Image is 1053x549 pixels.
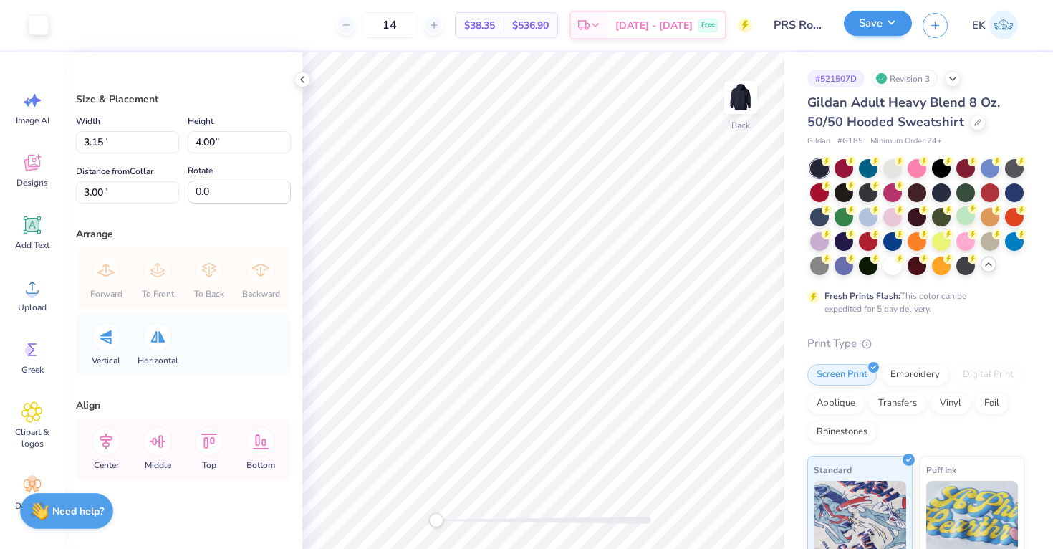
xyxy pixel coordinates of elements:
[615,18,693,33] span: [DATE] - [DATE]
[18,302,47,313] span: Upload
[76,92,291,107] div: Size & Placement
[76,163,153,180] label: Distance from Collar
[953,364,1023,386] div: Digital Print
[807,70,865,87] div: # 521507D
[989,11,1018,39] img: Emily Klevan
[824,290,1001,315] div: This color can be expedited for 5 day delivery.
[464,18,495,33] span: $38.35
[76,113,100,130] label: Width
[807,393,865,414] div: Applique
[870,135,942,148] span: Minimum Order: 24 +
[763,11,833,39] input: Untitled Design
[807,364,877,386] div: Screen Print
[16,177,48,188] span: Designs
[807,421,877,443] div: Rhinestones
[726,83,755,112] img: Back
[138,355,178,366] span: Horizontal
[701,20,715,30] span: Free
[429,513,443,527] div: Accessibility label
[824,290,900,302] strong: Fresh Prints Flash:
[15,500,49,512] span: Decorate
[16,115,49,126] span: Image AI
[188,162,213,179] label: Rotate
[76,226,291,242] div: Arrange
[145,459,171,471] span: Middle
[15,239,49,251] span: Add Text
[512,18,549,33] span: $536.90
[52,505,104,518] strong: Need help?
[972,17,986,34] span: EK
[731,119,750,132] div: Back
[931,393,971,414] div: Vinyl
[362,12,418,38] input: – –
[807,135,830,148] span: Gildan
[807,94,1000,130] span: Gildan Adult Heavy Blend 8 Oz. 50/50 Hooded Sweatshirt
[837,135,863,148] span: # G185
[869,393,926,414] div: Transfers
[188,113,213,130] label: Height
[202,459,216,471] span: Top
[975,393,1009,414] div: Foil
[881,364,949,386] div: Embroidery
[246,459,275,471] span: Bottom
[844,11,912,36] button: Save
[94,459,119,471] span: Center
[92,355,120,366] span: Vertical
[9,426,56,449] span: Clipart & logos
[872,70,938,87] div: Revision 3
[966,11,1024,39] a: EK
[21,364,44,376] span: Greek
[76,398,291,413] div: Align
[807,335,1024,352] div: Print Type
[926,462,956,477] span: Puff Ink
[814,462,852,477] span: Standard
